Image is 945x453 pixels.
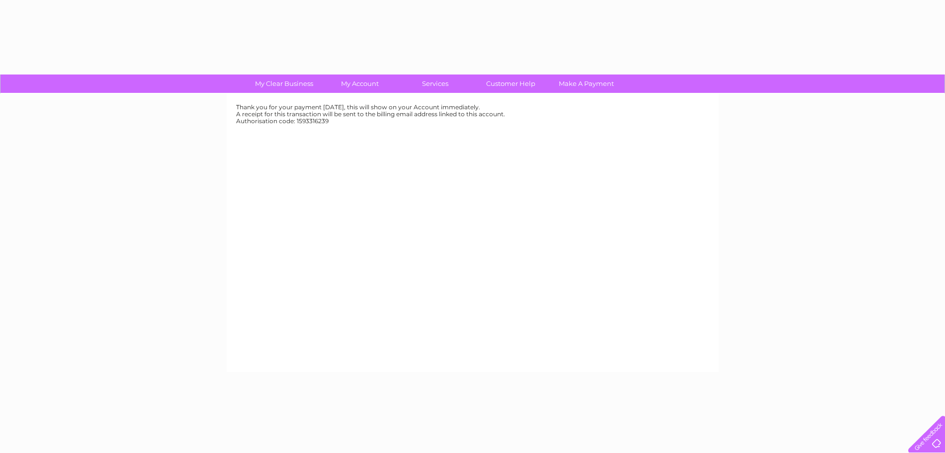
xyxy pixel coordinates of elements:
[394,75,476,93] a: Services
[236,104,709,111] div: Thank you for your payment [DATE], this will show on your Account immediately.
[545,75,627,93] a: Make A Payment
[470,75,552,93] a: Customer Help
[319,75,401,93] a: My Account
[236,111,709,118] div: A receipt for this transaction will be sent to the billing email address linked to this account.
[236,118,709,125] div: Authorisation code: 1593316239
[243,75,325,93] a: My Clear Business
